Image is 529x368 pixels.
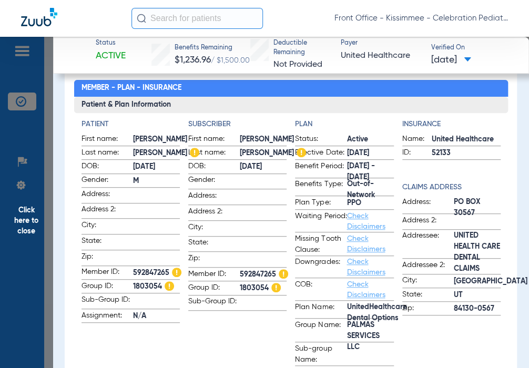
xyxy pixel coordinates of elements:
img: Hazard [279,269,288,279]
span: Address: [402,197,454,213]
span: Active [96,49,126,63]
img: Hazard [165,281,174,291]
span: Member ID: [82,267,133,279]
span: Front Office - Kissimmee - Celebration Pediatric Dentistry [334,13,508,24]
span: State: [402,289,454,302]
span: Benefits Remaining [175,44,250,53]
span: [DATE] [347,148,393,159]
span: First name: [82,134,133,146]
span: PPO [347,198,393,209]
span: Status: [295,134,347,146]
span: Deductible Remaining [273,39,331,57]
span: [PERSON_NAME] [240,148,306,159]
h2: Member - Plan - Insurance [74,80,508,97]
h4: Claims Address [402,182,501,193]
span: Missing Tooth Clause: [295,233,347,255]
iframe: Chat Widget [476,318,529,368]
span: UT [454,290,501,301]
span: UNITED HEALTH CARE DENTAL CLAIMS [454,247,501,258]
span: [PERSON_NAME] [240,134,294,145]
img: Hazard [190,148,199,157]
span: [DATE] [133,161,180,172]
span: Gender: [82,175,133,187]
span: Active [347,134,393,145]
span: Zip: [82,251,133,265]
span: ID: [402,147,432,160]
span: City: [402,275,454,288]
span: Address: [82,189,133,203]
span: Group ID: [188,282,240,295]
span: Address 2: [82,204,133,218]
span: $1,236.96 [175,55,211,65]
span: Addressee: [402,230,454,258]
a: Check Disclaimers [347,258,385,276]
span: Sub-group Name: [295,343,347,365]
span: PALMAS SERVICES LLC [347,331,393,342]
span: Verified On [431,44,512,53]
span: Group ID: [82,281,133,293]
span: Sub-Group ID: [188,296,240,310]
h4: Plan [295,119,393,130]
span: Member ID: [188,269,240,281]
span: Benefits Type: [295,179,347,196]
span: [DATE] - [DATE] [347,167,393,178]
span: 84130-0567 [454,303,501,314]
span: Benefit Period: [295,161,347,178]
span: N/A [133,311,180,322]
span: United Healthcare [341,49,422,63]
h4: Insurance [402,119,501,130]
span: Out-of-Network [347,185,393,196]
a: Check Disclaimers [347,212,385,230]
span: First name: [188,134,240,146]
span: [PERSON_NAME] [133,134,187,145]
span: 1803054 [240,283,287,294]
span: Plan Type: [295,197,347,210]
span: State: [188,237,240,251]
span: City: [82,220,133,234]
span: Zip: [402,303,454,315]
span: Gender: [188,175,240,189]
span: [PERSON_NAME] [133,148,199,159]
span: 1803054 [133,281,180,292]
span: PO BOX 30567 [454,202,501,213]
span: [GEOGRAPHIC_DATA] [454,276,527,287]
span: Sub-Group ID: [82,294,133,309]
span: Addressee 2: [402,260,454,274]
span: Address: [188,190,240,205]
span: Plan Name: [295,302,347,319]
img: Hazard [297,148,306,157]
span: DOB: [188,161,240,173]
span: Last name: [188,147,240,160]
app-breakdown-title: Patient [82,119,180,130]
h4: Subscriber [188,119,287,130]
span: Status [96,39,126,48]
h3: Patient & Plan Information [74,97,508,114]
span: State: [82,236,133,250]
span: DOB: [82,161,133,173]
span: Not Provided [273,60,322,69]
span: / $1,500.00 [211,57,250,64]
span: Waiting Period: [295,211,347,232]
span: Name: [402,134,432,146]
span: United Healthcare [432,134,501,145]
img: Search Icon [137,14,146,23]
span: M [133,176,180,187]
span: City: [188,222,240,236]
img: Hazard [172,268,181,277]
span: 592847265 [240,269,288,280]
span: 52133 [432,148,501,159]
span: Last name: [82,147,133,160]
span: Effective Date: [295,147,347,160]
a: Check Disclaimers [347,235,385,253]
span: UnitedHealthcare Dental Options [347,307,406,318]
span: Address 2: [188,206,240,220]
span: 592847265 [133,268,181,279]
span: Group Name: [295,320,347,342]
span: Payer [341,39,422,48]
span: [DATE] [431,54,471,67]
